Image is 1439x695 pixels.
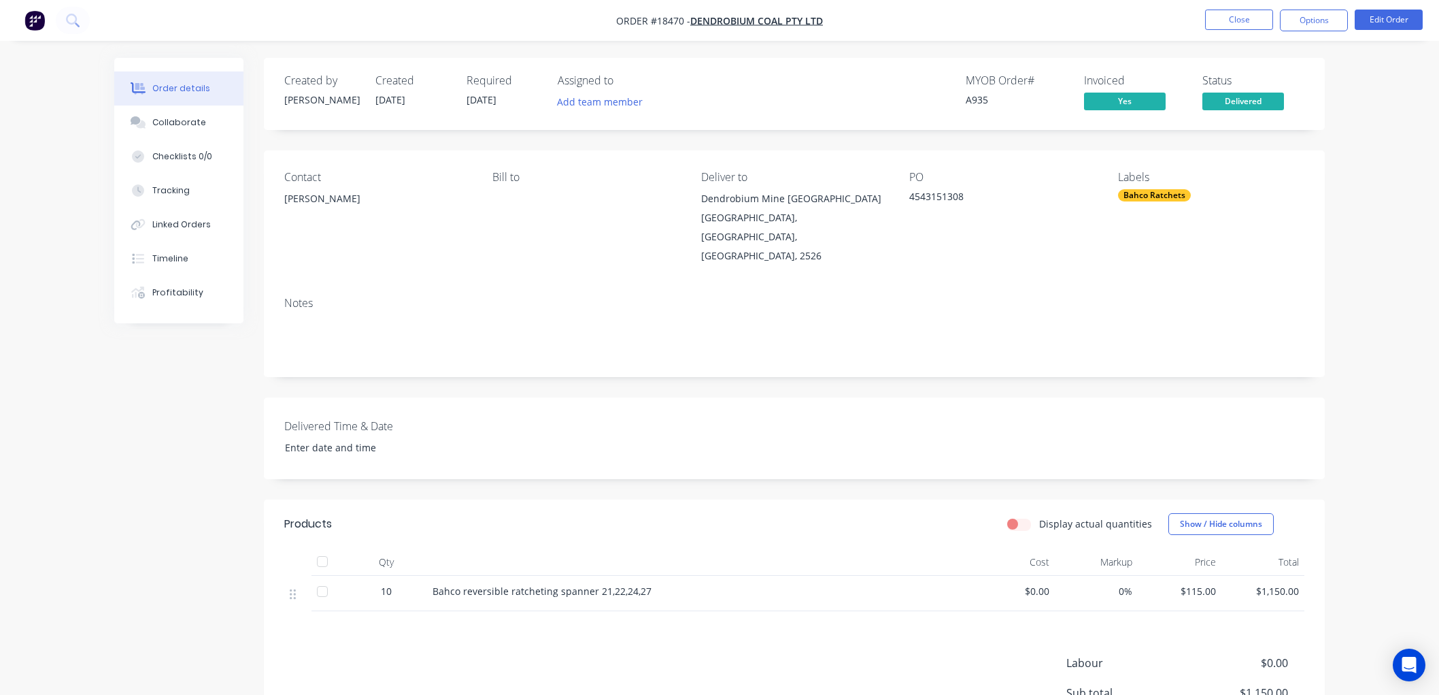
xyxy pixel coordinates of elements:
[284,171,471,184] div: Contact
[381,584,392,598] span: 10
[467,93,496,106] span: [DATE]
[114,208,243,242] button: Linked Orders
[284,516,332,532] div: Products
[971,549,1055,576] div: Cost
[284,418,454,434] label: Delivered Time & Date
[1280,10,1348,31] button: Options
[284,93,359,107] div: [PERSON_NAME]
[284,189,471,233] div: [PERSON_NAME]
[1138,549,1221,576] div: Price
[152,219,211,231] div: Linked Orders
[152,253,188,265] div: Timeline
[114,276,243,310] button: Profitability
[977,584,1049,598] span: $0.00
[1118,171,1304,184] div: Labels
[1084,74,1186,87] div: Invoiced
[284,297,1304,310] div: Notes
[1168,513,1274,535] button: Show / Hide columns
[152,150,212,163] div: Checklists 0/0
[275,438,445,458] input: Enter date and time
[1202,93,1284,110] span: Delivered
[1355,10,1423,30] button: Edit Order
[1055,549,1138,576] div: Markup
[1205,10,1273,30] button: Close
[152,184,190,197] div: Tracking
[114,71,243,106] button: Order details
[152,82,210,95] div: Order details
[24,10,45,31] img: Factory
[558,74,694,87] div: Assigned to
[1202,74,1304,87] div: Status
[1060,584,1133,598] span: 0%
[701,208,887,265] div: [GEOGRAPHIC_DATA], [GEOGRAPHIC_DATA], [GEOGRAPHIC_DATA], 2526
[492,171,679,184] div: Bill to
[966,74,1068,87] div: MYOB Order #
[550,93,650,111] button: Add team member
[152,116,206,129] div: Collaborate
[1202,93,1284,113] button: Delivered
[433,585,651,598] span: Bahco reversible ratcheting spanner 21,22,24,27
[1039,517,1152,531] label: Display actual quantities
[558,93,650,111] button: Add team member
[114,106,243,140] button: Collaborate
[690,14,823,27] a: Dendrobium Coal Pty Ltd
[701,171,887,184] div: Deliver to
[909,171,1096,184] div: PO
[1143,584,1216,598] span: $115.00
[467,74,541,87] div: Required
[284,189,471,208] div: [PERSON_NAME]
[1221,549,1305,576] div: Total
[701,189,887,208] div: Dendrobium Mine [GEOGRAPHIC_DATA]
[701,189,887,265] div: Dendrobium Mine [GEOGRAPHIC_DATA][GEOGRAPHIC_DATA], [GEOGRAPHIC_DATA], [GEOGRAPHIC_DATA], 2526
[375,74,450,87] div: Created
[375,93,405,106] span: [DATE]
[152,287,203,299] div: Profitability
[1066,655,1187,671] span: Labour
[1187,655,1288,671] span: $0.00
[114,242,243,276] button: Timeline
[909,189,1079,208] div: 4543151308
[1227,584,1300,598] span: $1,150.00
[114,174,243,208] button: Tracking
[1393,649,1425,681] div: Open Intercom Messenger
[1084,93,1166,110] span: Yes
[345,549,427,576] div: Qty
[284,74,359,87] div: Created by
[1118,189,1191,201] div: Bahco Ratchets
[114,140,243,174] button: Checklists 0/0
[966,93,1068,107] div: A935
[616,14,690,27] span: Order #18470 -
